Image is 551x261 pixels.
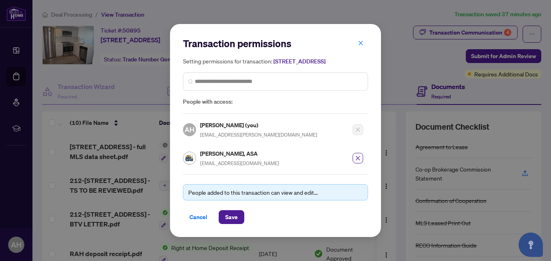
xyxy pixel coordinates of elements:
button: Open asap [519,233,543,257]
div: People added to this transaction can view and edit... [188,188,363,197]
h5: [PERSON_NAME] (you) [200,120,317,130]
span: [STREET_ADDRESS] [273,58,325,65]
span: AH [185,124,194,135]
img: Profile Icon [183,152,196,164]
span: close [358,40,364,46]
h5: Setting permissions for transaction: [183,57,368,66]
button: Save [219,210,244,224]
span: [EMAIL_ADDRESS][DOMAIN_NAME] [200,160,279,166]
span: close [355,155,361,161]
button: Cancel [183,210,214,224]
span: [EMAIL_ADDRESS][PERSON_NAME][DOMAIN_NAME] [200,132,317,138]
img: search_icon [188,79,193,84]
span: Save [225,211,238,224]
h5: [PERSON_NAME], ASA [200,149,279,158]
span: People with access: [183,97,368,107]
span: Cancel [189,211,207,224]
h2: Transaction permissions [183,37,368,50]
